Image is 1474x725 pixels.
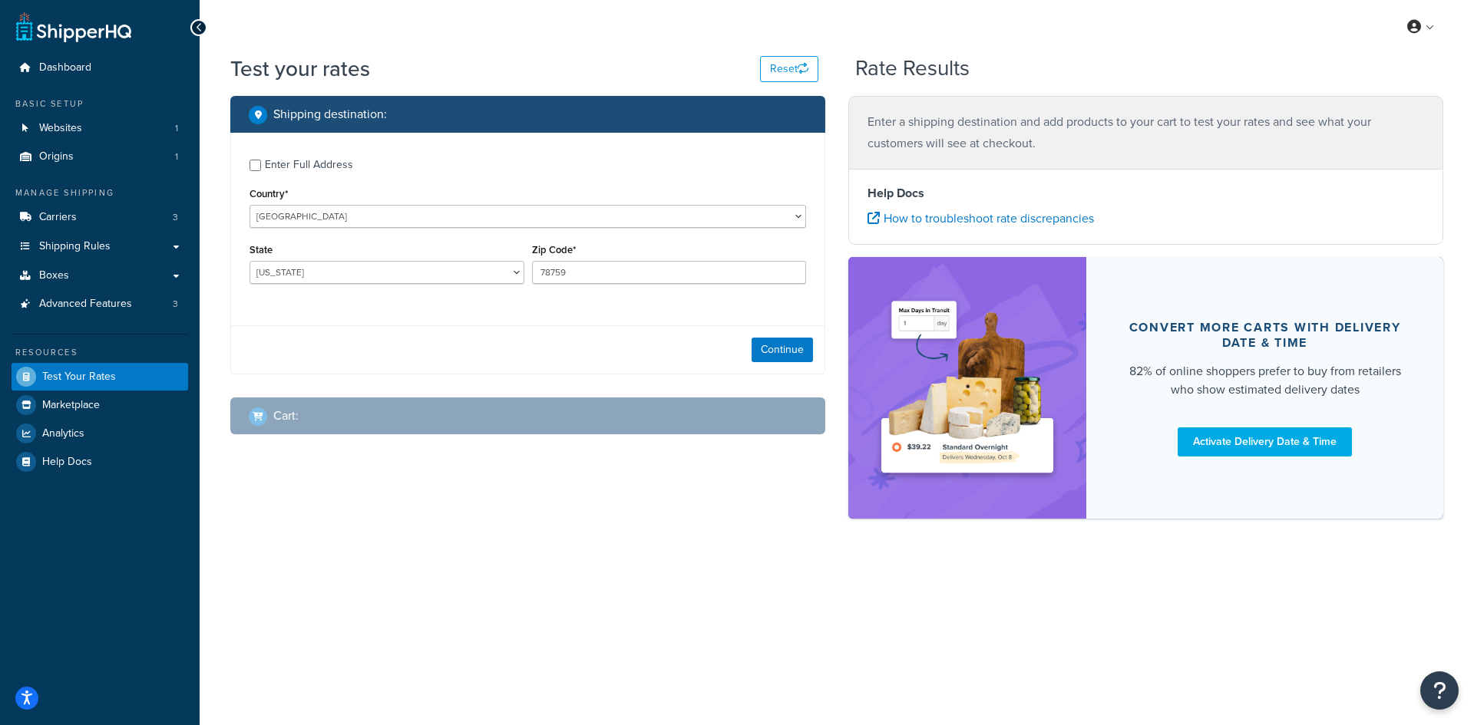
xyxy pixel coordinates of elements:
a: Carriers3 [12,203,188,232]
h1: Test your rates [230,54,370,84]
a: Analytics [12,420,188,447]
h4: Help Docs [868,184,1424,203]
li: Websites [12,114,188,143]
a: Activate Delivery Date & Time [1178,427,1352,456]
a: Origins1 [12,143,188,171]
img: feature-image-ddt-36eae7f7280da8017bfb280eaccd9c446f90b1fe08728e4019434db127062ab4.png [871,280,1063,496]
div: Convert more carts with delivery date & time [1123,320,1406,351]
span: Analytics [42,427,84,440]
span: Origins [39,150,74,163]
h2: Cart : [273,409,299,423]
div: 82% of online shoppers prefer to buy from retailers who show estimated delivery dates [1123,362,1406,399]
div: Basic Setup [12,97,188,110]
label: Zip Code* [532,244,576,255]
button: Continue [752,338,813,362]
span: Test Your Rates [42,371,116,384]
span: Help Docs [42,456,92,469]
li: Origins [12,143,188,171]
span: 3 [173,298,178,311]
p: Enter a shipping destination and add products to your cart to test your rates and see what your c... [868,111,1424,154]
a: Shipping Rules [12,232,188,261]
a: Test Your Rates [12,363,188,391]
span: Carriers [39,211,77,224]
button: Open Resource Center [1420,671,1459,710]
li: Advanced Features [12,290,188,318]
span: 3 [173,211,178,224]
div: Enter Full Address [265,154,353,176]
input: Enter Full Address [250,160,261,171]
span: Boxes [39,269,69,282]
span: Advanced Features [39,298,132,311]
span: 1 [175,122,178,135]
div: Resources [12,346,188,359]
a: Advanced Features3 [12,290,188,318]
a: Websites1 [12,114,188,143]
span: 1 [175,150,178,163]
span: Shipping Rules [39,240,111,253]
li: Carriers [12,203,188,232]
h2: Shipping destination : [273,107,387,121]
a: How to troubleshoot rate discrepancies [868,209,1094,227]
h2: Rate Results [855,57,970,81]
label: State [250,244,273,255]
span: Websites [39,122,82,135]
span: Marketplace [42,399,100,412]
div: Manage Shipping [12,186,188,199]
button: Reset [760,56,818,82]
span: Dashboard [39,61,91,74]
a: Marketplace [12,391,188,419]
a: Help Docs [12,448,188,476]
label: Country* [250,188,288,199]
a: Boxes [12,262,188,290]
a: Dashboard [12,54,188,82]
